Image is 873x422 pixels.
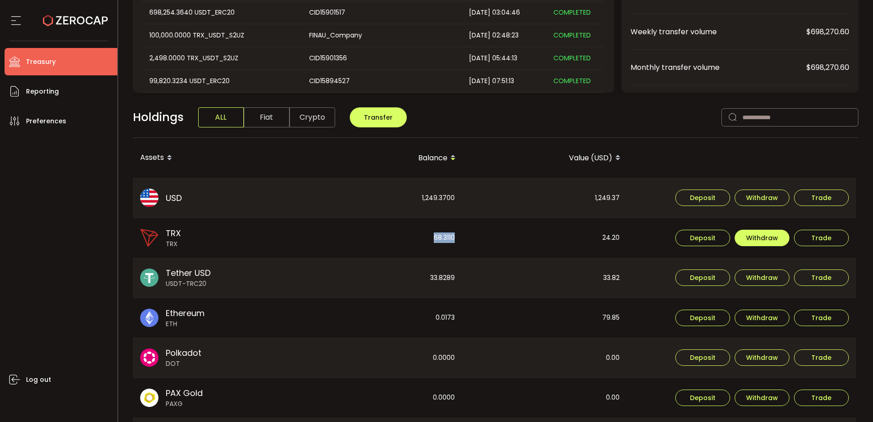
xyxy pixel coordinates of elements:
div: 68.3110 [298,218,462,258]
span: Withdraw [746,195,778,201]
span: Polkadot [166,347,201,359]
span: Withdraw [746,235,778,241]
button: Withdraw [735,310,789,326]
span: $698,270.60 [806,62,849,73]
div: Value (USD) [463,150,628,166]
span: DOT [166,359,201,369]
button: Trade [794,190,849,206]
span: $698,270.60 [806,26,849,37]
span: Withdraw [746,395,778,401]
span: Reporting [26,85,59,98]
span: Holdings [133,109,184,126]
button: Deposit [675,230,730,246]
img: eth_portfolio.svg [140,309,158,327]
span: ETH [166,319,205,329]
button: Transfer [350,107,407,127]
button: Trade [794,349,849,366]
button: Withdraw [735,269,789,286]
button: Deposit [675,310,730,326]
span: USDT-TRC20 [166,279,210,289]
span: Preferences [26,115,66,128]
div: 24.20 [463,218,627,258]
button: Deposit [675,269,730,286]
img: paxg_portfolio.svg [140,389,158,407]
span: Trade [811,395,831,401]
span: COMPLETED [553,53,591,63]
iframe: Chat Widget [827,378,873,422]
div: CID15901356 [302,53,461,63]
span: COMPLETED [553,76,591,85]
span: Deposit [690,315,715,321]
img: usdt_portfolio.svg [140,269,158,287]
span: Tether USD [166,267,210,279]
div: 33.82 [463,258,627,298]
span: Trade [811,274,831,281]
span: Transfer [364,113,393,122]
div: [DATE] 05:44:13 [462,53,546,63]
span: Deposit [690,274,715,281]
div: 0.00 [463,338,627,378]
span: ALL [198,107,244,127]
button: Deposit [675,349,730,366]
button: Withdraw [735,349,789,366]
button: Trade [794,230,849,246]
span: Deposit [690,235,715,241]
div: CID15894527 [302,76,461,86]
span: Deposit [690,395,715,401]
span: Deposit [690,354,715,361]
div: Balance [298,150,463,166]
button: Withdraw [735,230,789,246]
button: Deposit [675,190,730,206]
button: Deposit [675,390,730,406]
div: 79.85 [463,298,627,338]
span: Trade [811,354,831,361]
div: 0.00 [463,378,627,418]
div: CID15901517 [302,7,461,18]
span: TRX [166,239,181,249]
button: Trade [794,269,849,286]
img: usd_portfolio.svg [140,189,158,207]
div: 0.0000 [298,338,462,378]
span: Log out [26,373,51,386]
span: USD [166,192,182,204]
button: Withdraw [735,390,789,406]
div: 100,000.0000 TRX_USDT_S2UZ [142,30,301,41]
span: Trade [811,195,831,201]
div: 1,249.3700 [298,179,462,218]
div: 99,820.3234 USDT_ERC20 [142,76,301,86]
span: Monthly transfer volume [631,62,806,73]
span: Ethereum [166,307,205,319]
span: Weekly transfer volume [631,26,806,37]
span: Withdraw [746,274,778,281]
div: 1,249.37 [463,179,627,218]
div: 2,498.0000 TRX_USDT_S2UZ [142,53,301,63]
div: 698,254.3640 USDT_ERC20 [142,7,301,18]
img: trx_portfolio.png [140,229,158,247]
div: 33.8289 [298,258,462,298]
span: Withdraw [746,315,778,321]
button: Trade [794,390,849,406]
span: Withdraw [746,354,778,361]
span: Crypto [289,107,335,127]
img: dot_portfolio.svg [140,348,158,367]
span: Trade [811,315,831,321]
div: 0.0000 [298,378,462,418]
span: COMPLETED [553,8,591,17]
div: Assets [133,150,298,166]
div: [DATE] 02:48:23 [462,30,546,41]
div: FINAU_Company [302,30,461,41]
button: Withdraw [735,190,789,206]
span: COMPLETED [553,31,591,40]
span: Treasury [26,55,56,69]
span: Deposit [690,195,715,201]
span: PAX Gold [166,387,203,399]
span: Fiat [244,107,289,127]
span: PAXG [166,399,203,409]
div: [DATE] 03:04:46 [462,7,546,18]
button: Trade [794,310,849,326]
div: [DATE] 07:51:13 [462,76,546,86]
div: 0.0173 [298,298,462,338]
span: TRX [166,227,181,239]
span: Trade [811,235,831,241]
